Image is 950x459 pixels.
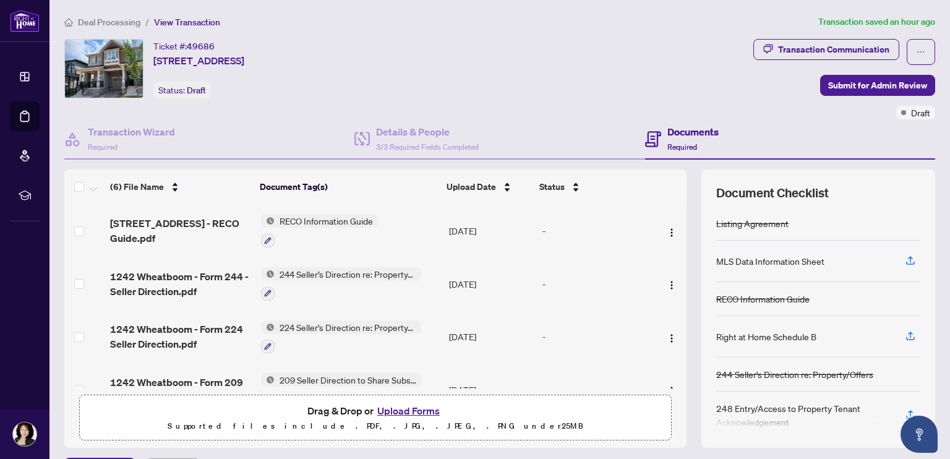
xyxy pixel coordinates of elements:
img: Logo [667,280,677,290]
span: Upload Date [447,180,496,194]
button: Logo [662,221,682,241]
span: 1242 Wheatboom - Form 224 Seller Direction.pdf [110,322,250,351]
span: (6) File Name [110,180,164,194]
span: 3/3 Required Fields Completed [376,142,479,152]
span: [STREET_ADDRESS] - RECO Guide.pdf [110,216,250,246]
h4: Transaction Wizard [88,124,175,139]
img: Logo [667,386,677,396]
span: Status [539,180,565,194]
span: Draft [187,85,206,96]
button: Upload Forms [374,403,443,419]
li: / [145,15,149,29]
div: 244 Seller’s Direction re: Property/Offers [716,367,873,381]
article: Transaction saved an hour ago [818,15,935,29]
div: - [542,277,649,291]
button: Status Icon209 Seller Direction to Share Substance of Offers [261,373,421,406]
td: [DATE] [444,257,537,311]
img: Logo [667,228,677,238]
div: Right at Home Schedule B [716,330,816,343]
img: Status Icon [261,320,275,334]
img: Status Icon [261,214,275,228]
div: Transaction Communication [778,40,889,59]
span: [STREET_ADDRESS] [153,53,244,68]
button: Status IconRECO Information Guide [261,214,378,247]
td: [DATE] [444,204,537,257]
th: Upload Date [442,169,534,204]
th: Document Tag(s) [255,169,442,204]
span: 244 Seller’s Direction re: Property/Offers [275,267,421,281]
td: [DATE] [444,311,537,364]
button: Transaction Communication [753,39,899,60]
img: Status Icon [261,267,275,281]
span: Document Checklist [716,184,829,202]
span: Deal Processing [78,17,140,28]
h4: Documents [667,124,719,139]
button: Logo [662,274,682,294]
span: ellipsis [917,48,925,56]
div: Ticket #: [153,39,215,53]
span: 49686 [187,41,215,52]
button: Logo [662,327,682,346]
span: 224 Seller's Direction re: Property/Offers - Important Information for Seller Acknowledgement [275,320,421,334]
div: Listing Agreement [716,217,789,230]
img: Profile Icon [13,423,36,446]
span: View Transaction [154,17,220,28]
span: 1242 Wheatboom - Form 209 Offers.pdf [110,375,250,405]
p: Supported files include .PDF, .JPG, .JPEG, .PNG under 25 MB [87,419,664,434]
img: logo [10,9,40,32]
button: Logo [662,380,682,400]
div: - [542,330,649,343]
th: (6) File Name [105,169,255,204]
button: Open asap [901,416,938,453]
h4: Details & People [376,124,479,139]
span: Submit for Admin Review [828,75,927,95]
img: IMG-W12340686_1.jpg [65,40,143,98]
button: Status Icon224 Seller's Direction re: Property/Offers - Important Information for Seller Acknowle... [261,320,421,354]
span: home [64,18,73,27]
div: MLS Data Information Sheet [716,254,824,268]
th: Status [534,169,650,204]
span: Drag & Drop orUpload FormsSupported files include .PDF, .JPG, .JPEG, .PNG under25MB [80,395,671,441]
span: Draft [911,106,930,119]
div: - [542,383,649,397]
img: Status Icon [261,373,275,387]
img: Logo [667,333,677,343]
span: RECO Information Guide [275,214,378,228]
div: 248 Entry/Access to Property Tenant Acknowledgement [716,401,891,429]
div: RECO Information Guide [716,292,810,306]
span: Required [88,142,118,152]
td: [DATE] [444,363,537,416]
button: Status Icon244 Seller’s Direction re: Property/Offers [261,267,421,301]
span: Drag & Drop or [307,403,443,419]
div: Status: [153,82,211,98]
div: - [542,224,649,238]
span: Required [667,142,697,152]
span: 1242 Wheatboom - Form 244 - Seller Direction.pdf [110,269,250,299]
span: 209 Seller Direction to Share Substance of Offers [275,373,421,387]
button: Submit for Admin Review [820,75,935,96]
